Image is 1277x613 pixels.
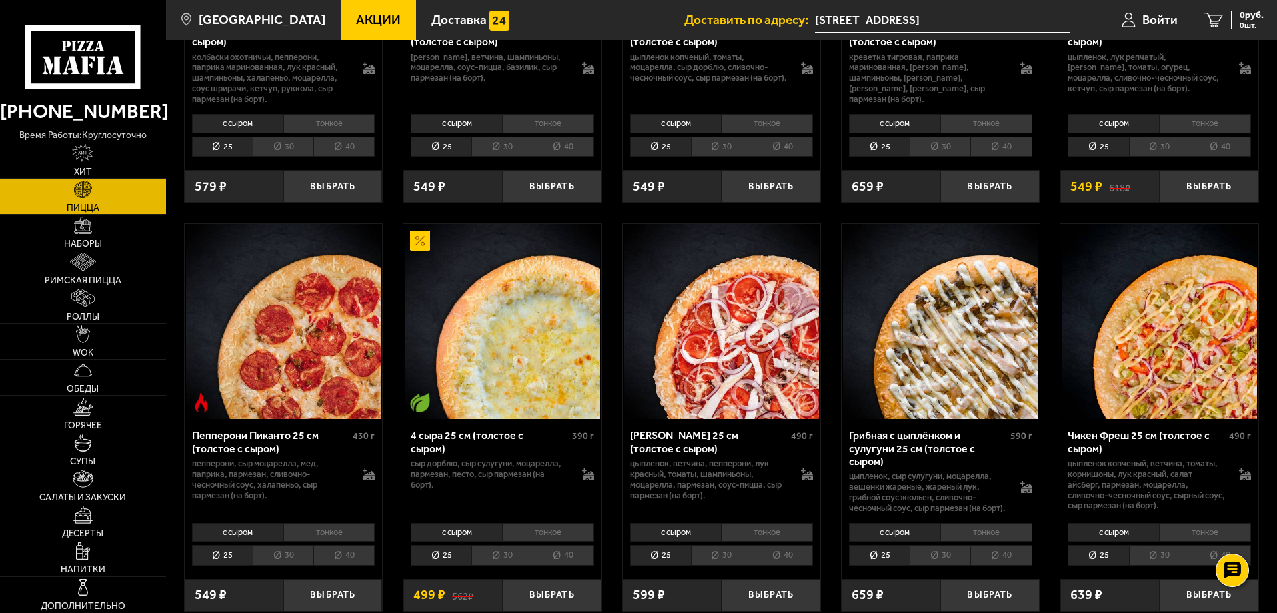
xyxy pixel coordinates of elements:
li: 25 [1068,137,1128,157]
li: 40 [533,137,594,157]
p: цыпленок, лук репчатый, [PERSON_NAME], томаты, огурец, моцарелла, сливочно-чесночный соус, кетчуп... [1068,52,1226,95]
p: цыпленок, сыр сулугуни, моцарелла, вешенки жареные, жареный лук, грибной соус Жюльен, сливочно-че... [849,471,1007,514]
button: Выбрать [1160,170,1258,203]
span: Роллы [67,312,99,322]
span: 549 ₽ [1070,180,1102,193]
li: 25 [1068,545,1128,566]
li: тонкое [940,114,1032,133]
img: Острое блюдо [191,393,211,413]
span: Обеды [67,384,99,394]
span: 590 г [1010,430,1032,442]
li: тонкое [721,523,813,542]
s: 618 ₽ [1109,180,1130,193]
span: Доставить по адресу: [684,13,815,26]
p: сыр дорблю, сыр сулугуни, моцарелла, пармезан, песто, сыр пармезан (на борт). [411,458,569,490]
li: 25 [849,545,910,566]
li: 30 [253,545,313,566]
button: Выбрать [283,579,382,612]
button: Выбрать [283,170,382,203]
img: 15daf4d41897b9f0e9f617042186c801.svg [489,11,509,31]
span: 549 ₽ [195,588,227,602]
span: 579 ₽ [195,180,227,193]
li: 25 [411,545,471,566]
a: Петровская 25 см (толстое с сыром) [623,224,821,419]
li: с сыром [849,114,940,133]
span: 599 ₽ [633,588,665,602]
li: 40 [1190,137,1251,157]
a: Чикен Фреш 25 см (толстое с сыром) [1060,224,1258,419]
li: с сыром [849,523,940,542]
span: 0 руб. [1240,11,1264,20]
button: Выбрать [722,170,820,203]
li: с сыром [192,114,283,133]
p: цыпленок, ветчина, пепперони, лук красный, томаты, шампиньоны, моцарелла, пармезан, соус-пицца, с... [630,458,788,501]
div: Чикен Фреш 25 см (толстое с сыром) [1068,429,1226,454]
li: тонкое [1159,523,1251,542]
a: Острое блюдоПепперони Пиканто 25 см (толстое с сыром) [185,224,383,419]
li: 30 [471,545,532,566]
li: 25 [630,137,691,157]
span: 490 г [1229,430,1251,442]
li: с сыром [1068,523,1159,542]
p: колбаски Охотничьи, пепперони, паприка маринованная, лук красный, шампиньоны, халапеньо, моцарелл... [192,52,350,105]
span: Наборы [64,239,102,249]
img: Акционный [410,231,430,251]
button: Выбрать [503,170,601,203]
span: 639 ₽ [1070,588,1102,602]
li: с сыром [630,523,722,542]
li: 30 [691,545,752,566]
img: Вегетарианское блюдо [410,393,430,413]
li: 30 [910,545,970,566]
a: АкционныйВегетарианское блюдо4 сыра 25 см (толстое с сыром) [403,224,601,419]
li: 25 [630,545,691,566]
span: [GEOGRAPHIC_DATA] [199,13,325,26]
span: Акции [356,13,401,26]
span: Доставка [431,13,487,26]
input: Ваш адрес доставки [815,8,1070,33]
li: тонкое [502,114,594,133]
li: тонкое [502,523,594,542]
button: Выбрать [1160,579,1258,612]
button: Выбрать [940,579,1039,612]
span: Дополнительно [41,602,125,611]
img: Петровская 25 см (толстое с сыром) [624,224,819,419]
button: Выбрать [940,170,1039,203]
li: 40 [533,545,594,566]
img: Грибная с цыплёнком и сулугуни 25 см (толстое с сыром) [843,224,1038,419]
span: Римская пицца [45,276,121,285]
img: Чикен Фреш 25 см (толстое с сыром) [1062,224,1257,419]
div: [PERSON_NAME] 25 см (толстое с сыром) [630,429,788,454]
li: 30 [253,137,313,157]
button: Выбрать [503,579,601,612]
div: Грибная с цыплёнком и сулугуни 25 см (толстое с сыром) [849,429,1007,467]
img: Пепперони Пиканто 25 см (толстое с сыром) [186,224,381,419]
p: пепперони, сыр Моцарелла, мед, паприка, пармезан, сливочно-чесночный соус, халапеньо, сыр пармеза... [192,458,350,501]
span: Супы [70,457,95,466]
span: 430 г [353,430,375,442]
div: 4 сыра 25 см (толстое с сыром) [411,429,569,454]
span: 0 шт. [1240,21,1264,29]
li: с сыром [630,114,722,133]
li: тонкое [940,523,1032,542]
li: 30 [1129,545,1190,566]
li: 30 [691,137,752,157]
span: 390 г [572,430,594,442]
li: тонкое [721,114,813,133]
li: 40 [1190,545,1251,566]
span: Горячее [64,421,102,430]
button: Выбрать [722,579,820,612]
li: 30 [1129,137,1190,157]
span: 549 ₽ [633,180,665,193]
span: 659 ₽ [852,588,884,602]
li: 25 [192,545,253,566]
li: 30 [910,137,970,157]
span: Хит [74,167,92,177]
li: 40 [970,545,1032,566]
li: 25 [192,137,253,157]
p: цыпленок копченый, ветчина, томаты, корнишоны, лук красный, салат айсберг, пармезан, моцарелла, с... [1068,458,1226,512]
li: 40 [313,545,375,566]
li: с сыром [411,114,502,133]
li: с сыром [192,523,283,542]
p: креветка тигровая, паприка маринованная, [PERSON_NAME], шампиньоны, [PERSON_NAME], [PERSON_NAME],... [849,52,1007,105]
li: 40 [313,137,375,157]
